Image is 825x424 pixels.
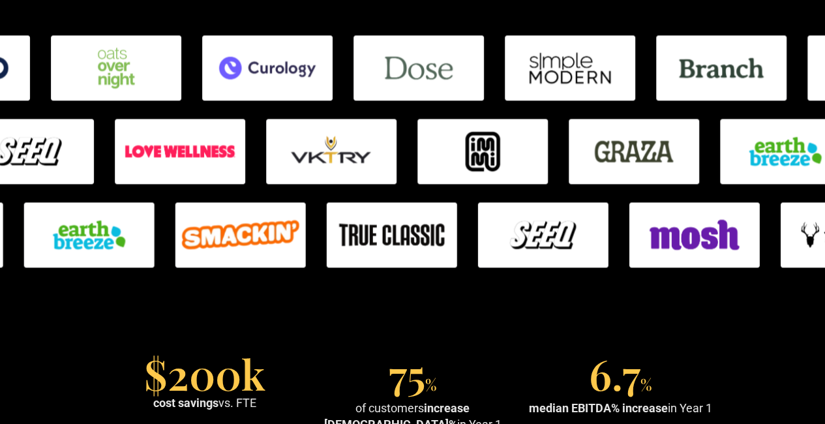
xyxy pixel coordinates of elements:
[153,395,218,409] strong: cost savings
[529,399,712,416] div: in Year 1
[144,357,265,389] div: $200k
[640,373,652,394] span: %
[5,19,203,119] iframe: profile
[388,345,425,401] span: 75
[589,345,640,401] span: 6.7
[425,373,436,394] span: %
[153,394,256,410] div: vs. FTE
[529,401,668,414] strong: median EBITDA% increase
